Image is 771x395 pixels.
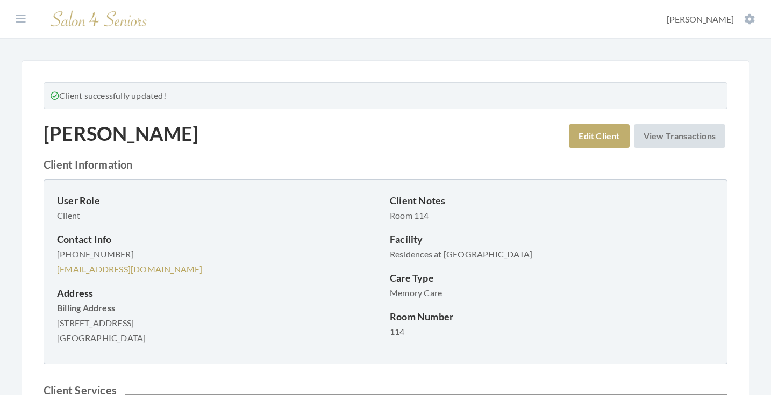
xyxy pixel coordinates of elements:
[390,208,714,223] p: Room 114
[57,208,381,223] p: Client
[44,82,727,109] div: Client successfully updated!
[57,249,134,259] span: [PHONE_NUMBER]
[57,300,381,346] p: [STREET_ADDRESS] [GEOGRAPHIC_DATA]
[390,285,714,300] p: Memory Care
[44,122,199,145] h1: [PERSON_NAME]
[569,124,629,148] a: Edit Client
[390,232,714,247] p: Facility
[390,309,714,324] p: Room Number
[57,285,381,300] p: Address
[57,303,115,313] strong: Billing Address
[57,232,381,247] p: Contact Info
[390,270,714,285] p: Care Type
[390,247,714,262] p: Residences at [GEOGRAPHIC_DATA]
[57,264,203,274] a: [EMAIL_ADDRESS][DOMAIN_NAME]
[390,324,714,339] p: 114
[45,6,153,32] img: Salon 4 Seniors
[634,124,725,148] a: View Transactions
[663,13,758,25] button: [PERSON_NAME]
[390,193,714,208] p: Client Notes
[57,193,381,208] p: User Role
[44,158,727,171] h2: Client Information
[667,14,734,24] span: [PERSON_NAME]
